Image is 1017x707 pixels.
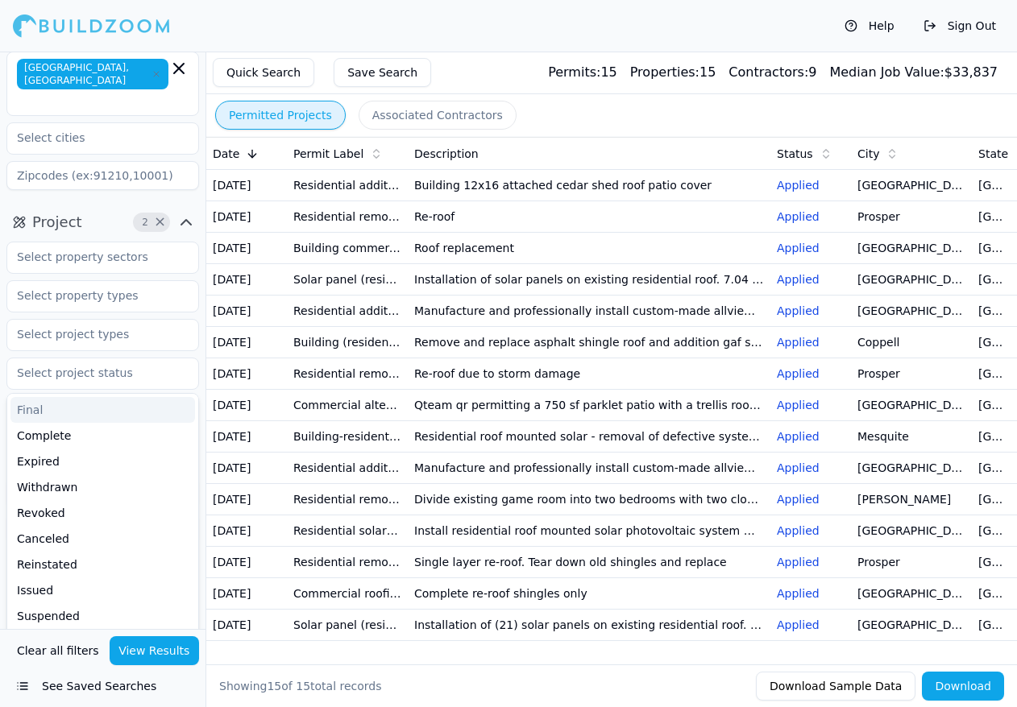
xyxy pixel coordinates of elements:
[287,578,408,610] td: Commercial roofing permit
[978,146,1008,162] span: State
[851,515,972,547] td: [GEOGRAPHIC_DATA]
[408,578,770,610] td: Complete re-roof shingles only
[777,523,845,539] p: Applied
[206,170,287,201] td: [DATE]
[137,214,153,230] span: 2
[10,423,195,449] div: Complete
[6,209,199,235] button: Project2Clear Project filters
[408,296,770,327] td: Manufacture and professionally install custom-made allview screen room walls under an existing roof
[206,484,287,515] td: [DATE]
[287,201,408,233] td: Residential remodel - re-roof
[777,334,845,350] p: Applied
[206,515,287,547] td: [DATE]
[729,64,808,80] span: Contractors:
[6,161,199,190] input: Zipcodes (ex:91210,10001)
[334,58,431,87] button: Save Search
[10,449,195,474] div: Expired
[972,233,1016,264] td: [GEOGRAPHIC_DATA]
[851,358,972,390] td: Prosper
[7,281,178,310] input: Select property types
[972,327,1016,358] td: [GEOGRAPHIC_DATA]
[548,63,617,82] div: 15
[777,554,845,570] p: Applied
[287,264,408,296] td: Solar panel (residential)
[110,636,200,665] button: View Results
[972,610,1016,641] td: [GEOGRAPHIC_DATA]
[408,327,770,358] td: Remove and replace asphalt shingle roof and addition gaf solar shingles
[777,428,845,444] p: Applied
[206,233,287,264] td: [DATE]
[408,233,770,264] td: Roof replacement
[972,170,1016,201] td: [GEOGRAPHIC_DATA]
[408,484,770,515] td: Divide existing game room into two bedrooms with two closets and two full bathrooms. Each bedroom...
[215,101,346,130] button: Permitted Projects
[408,453,770,484] td: Manufacture and professionally install custom-made allview screen room walls under an existing roof
[972,296,1016,327] td: [GEOGRAPHIC_DATA]
[851,484,972,515] td: [PERSON_NAME]
[777,146,813,162] span: Status
[777,460,845,476] p: Applied
[836,13,903,39] button: Help
[777,397,845,413] p: Applied
[287,296,408,327] td: Residential addition
[6,672,199,701] button: See Saved Searches
[287,421,408,453] td: Building-residential addition/remodel
[777,240,845,256] p: Applied
[777,177,845,193] p: Applied
[10,526,195,552] div: Canceled
[851,390,972,421] td: [GEOGRAPHIC_DATA]
[154,218,166,226] span: Clear Project filters
[206,264,287,296] td: [DATE]
[287,453,408,484] td: Residential addition
[206,610,287,641] td: [DATE]
[408,515,770,547] td: Install residential roof mounted solar photovoltaic system with battery storage reapplying for a ...
[206,453,287,484] td: [DATE]
[408,264,770,296] td: Installation of solar panels on existing residential roof. 7.04 kw. Addition of 2 0-30a circuits....
[287,170,408,201] td: Residential addition
[630,64,699,80] span: Properties:
[287,515,408,547] td: Residential solar/pv permit
[287,547,408,578] td: Residential remodel - re-roof
[630,63,716,82] div: 15
[851,201,972,233] td: Prosper
[851,421,972,453] td: Mesquite
[972,547,1016,578] td: [GEOGRAPHIC_DATA]
[777,271,845,287] p: Applied
[829,63,998,82] div: $ 33,837
[7,242,178,271] input: Select property sectors
[408,170,770,201] td: Building 12x16 attached cedar shed roof patio cover
[206,578,287,610] td: [DATE]
[17,59,168,89] span: [GEOGRAPHIC_DATA], [GEOGRAPHIC_DATA]
[7,123,178,152] input: Select cities
[206,358,287,390] td: [DATE]
[408,358,770,390] td: Re-roof due to storm damage
[408,610,770,641] td: Installation of (21) solar panels on existing residential roof. 8.61kw; installation of (1) energ...
[851,610,972,641] td: [GEOGRAPHIC_DATA]
[851,578,972,610] td: [GEOGRAPHIC_DATA]
[851,547,972,578] td: Prosper
[296,680,310,693] span: 15
[777,585,845,602] p: Applied
[10,577,195,603] div: Issued
[922,672,1004,701] button: Download
[851,170,972,201] td: [GEOGRAPHIC_DATA]
[206,547,287,578] td: [DATE]
[10,552,195,577] div: Reinstated
[972,264,1016,296] td: [GEOGRAPHIC_DATA]
[777,303,845,319] p: Applied
[548,64,600,80] span: Permits:
[851,296,972,327] td: [GEOGRAPHIC_DATA]
[915,13,1004,39] button: Sign Out
[829,64,944,80] span: Median Job Value:
[32,211,82,234] span: Project
[10,474,195,500] div: Withdrawn
[729,63,816,82] div: 9
[777,366,845,382] p: Applied
[972,358,1016,390] td: [GEOGRAPHIC_DATA]
[851,233,972,264] td: [GEOGRAPHIC_DATA]
[293,146,363,162] span: Permit Label
[10,397,195,423] div: Final
[972,201,1016,233] td: [GEOGRAPHIC_DATA]
[408,390,770,421] td: Qteam qr permitting a 750 sf parklet patio with a trellis roof that was built during covid
[777,491,845,507] p: Applied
